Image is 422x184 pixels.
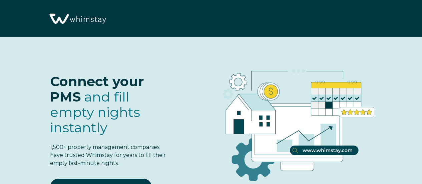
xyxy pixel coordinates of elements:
[50,144,166,166] span: 1,500+ property management companies have trusted Whimstay for years to fill their empty last-min...
[50,88,140,136] span: fill empty nights instantly
[50,88,140,136] span: and
[47,3,108,35] img: Whimstay Logo-02 1
[50,73,144,105] span: Connect your PMS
